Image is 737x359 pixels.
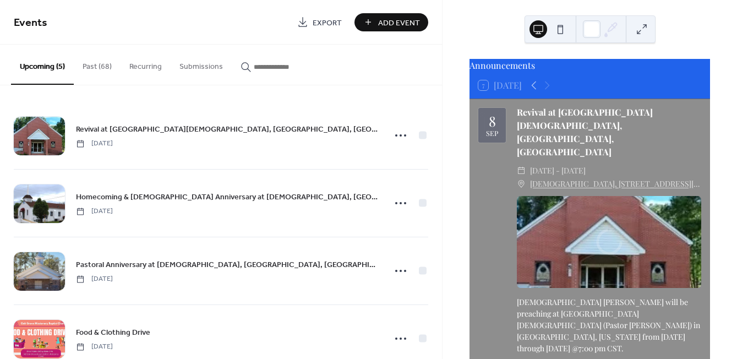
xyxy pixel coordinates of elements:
[76,139,113,149] span: [DATE]
[76,192,379,203] span: Homecoming & [DEMOGRAPHIC_DATA] Anniversary at [DEMOGRAPHIC_DATA], [GEOGRAPHIC_DATA], [GEOGRAPHIC...
[76,123,379,135] a: Revival at [GEOGRAPHIC_DATA][DEMOGRAPHIC_DATA], [GEOGRAPHIC_DATA], [GEOGRAPHIC_DATA]
[486,130,498,137] div: Sep
[171,45,232,84] button: Submissions
[517,296,701,354] div: [DEMOGRAPHIC_DATA] [PERSON_NAME] will be preaching at [GEOGRAPHIC_DATA][DEMOGRAPHIC_DATA] (Pastor...
[121,45,171,84] button: Recurring
[76,274,113,284] span: [DATE]
[14,12,47,34] span: Events
[76,259,379,271] span: Pastoral Anniversary at [DEMOGRAPHIC_DATA], [GEOGRAPHIC_DATA], [GEOGRAPHIC_DATA]
[530,177,701,191] a: [DEMOGRAPHIC_DATA], [STREET_ADDRESS][US_STATE]
[76,124,379,135] span: Revival at [GEOGRAPHIC_DATA][DEMOGRAPHIC_DATA], [GEOGRAPHIC_DATA], [GEOGRAPHIC_DATA]
[11,45,74,85] button: Upcoming (5)
[76,327,150,339] span: Food & Clothing Drive
[378,17,420,29] span: Add Event
[76,191,379,203] a: Homecoming & [DEMOGRAPHIC_DATA] Anniversary at [DEMOGRAPHIC_DATA], [GEOGRAPHIC_DATA], [GEOGRAPHIC...
[76,258,379,271] a: Pastoral Anniversary at [DEMOGRAPHIC_DATA], [GEOGRAPHIC_DATA], [GEOGRAPHIC_DATA]
[517,177,526,191] div: ​
[517,106,701,159] div: Revival at [GEOGRAPHIC_DATA][DEMOGRAPHIC_DATA], [GEOGRAPHIC_DATA], [GEOGRAPHIC_DATA]
[74,45,121,84] button: Past (68)
[354,13,428,31] button: Add Event
[489,114,496,128] div: 8
[76,326,150,339] a: Food & Clothing Drive
[76,342,113,352] span: [DATE]
[517,164,526,177] div: ​
[289,13,350,31] a: Export
[313,17,342,29] span: Export
[76,206,113,216] span: [DATE]
[530,164,586,177] span: [DATE] - [DATE]
[470,59,710,72] div: Announcements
